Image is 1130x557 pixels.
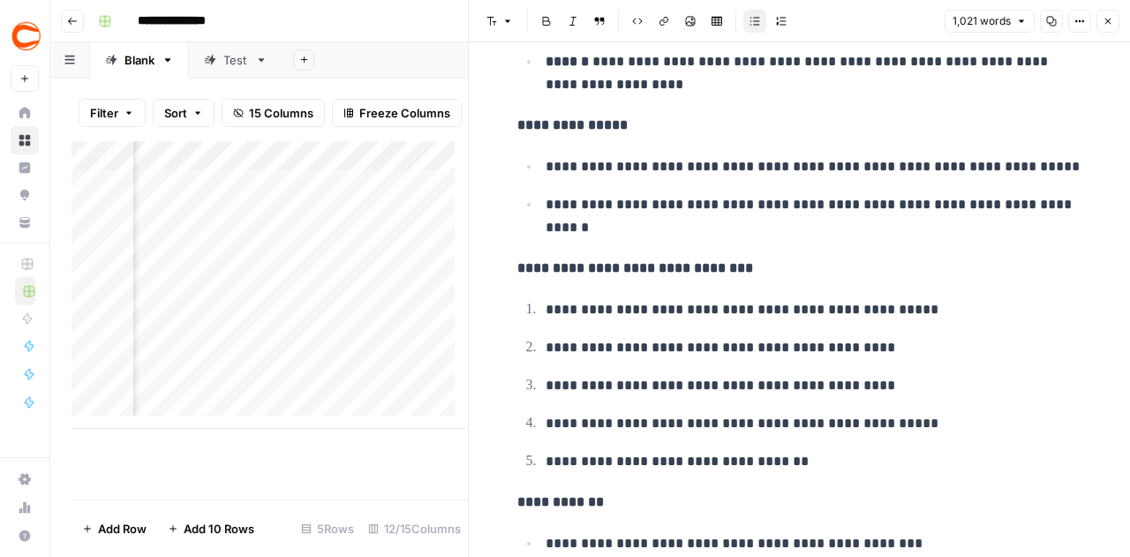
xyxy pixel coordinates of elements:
[164,104,187,122] span: Sort
[11,493,39,522] a: Usage
[90,42,189,78] a: Blank
[189,42,282,78] a: Test
[11,208,39,237] a: Your Data
[153,99,215,127] button: Sort
[184,520,254,538] span: Add 10 Rows
[98,520,147,538] span: Add Row
[90,104,118,122] span: Filter
[11,181,39,209] a: Opportunities
[11,20,42,52] img: Covers Logo
[294,515,361,543] div: 5 Rows
[79,99,146,127] button: Filter
[72,515,157,543] button: Add Row
[945,10,1035,33] button: 1,021 words
[953,13,1011,29] span: 1,021 words
[157,515,265,543] button: Add 10 Rows
[223,51,248,69] div: Test
[249,104,313,122] span: 15 Columns
[11,14,39,58] button: Workspace: Covers
[359,104,450,122] span: Freeze Columns
[11,99,39,127] a: Home
[124,51,154,69] div: Blank
[11,154,39,182] a: Insights
[222,99,325,127] button: 15 Columns
[11,126,39,154] a: Browse
[332,99,462,127] button: Freeze Columns
[11,465,39,493] a: Settings
[11,522,39,550] button: Help + Support
[361,515,468,543] div: 12/15 Columns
